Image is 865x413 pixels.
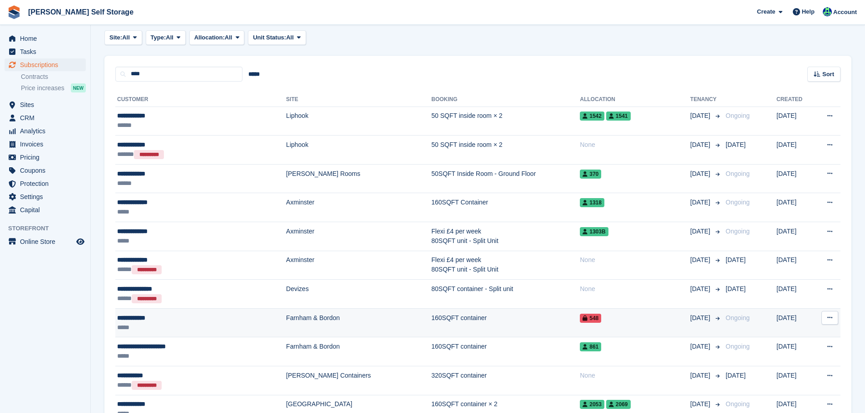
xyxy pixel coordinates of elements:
[5,235,86,248] a: menu
[580,198,604,207] span: 1318
[286,337,431,366] td: Farnham & Bordon
[286,251,431,280] td: Axminster
[580,170,601,179] span: 370
[20,98,74,111] span: Sites
[823,7,832,16] img: Jenna Kennedy
[286,92,431,107] th: Site
[726,400,750,408] span: Ongoing
[431,222,580,251] td: Flexi £4 per week 80SQFT unit - Split Unit
[189,30,245,45] button: Allocation: All
[20,164,74,177] span: Coupons
[431,280,580,309] td: 80SQFT container - Split unit
[5,45,86,58] a: menu
[580,227,608,236] span: 1303B
[726,141,746,148] span: [DATE]
[580,112,604,121] span: 1542
[822,70,834,79] span: Sort
[20,45,74,58] span: Tasks
[194,33,225,42] span: Allocation:
[431,92,580,107] th: Booking
[286,193,431,222] td: Axminster
[802,7,815,16] span: Help
[20,125,74,137] span: Analytics
[109,33,122,42] span: Site:
[431,337,580,366] td: 160SQFT container
[20,112,74,124] span: CRM
[286,366,431,395] td: [PERSON_NAME] Containers
[776,308,813,337] td: [DATE]
[690,198,712,207] span: [DATE]
[833,8,857,17] span: Account
[580,314,601,323] span: 548
[20,58,74,71] span: Subscriptions
[431,193,580,222] td: 160SQFT Container
[726,112,750,119] span: Ongoing
[21,83,86,93] a: Price increases NEW
[5,151,86,164] a: menu
[21,73,86,81] a: Contracts
[21,84,64,92] span: Price increases
[690,140,712,150] span: [DATE]
[286,222,431,251] td: Axminster
[606,112,631,121] span: 1541
[690,371,712,380] span: [DATE]
[20,177,74,190] span: Protection
[20,235,74,248] span: Online Store
[122,33,130,42] span: All
[690,284,712,294] span: [DATE]
[286,308,431,337] td: Farnham & Bordon
[776,193,813,222] td: [DATE]
[104,30,142,45] button: Site: All
[20,32,74,45] span: Home
[776,222,813,251] td: [DATE]
[580,371,690,380] div: None
[5,32,86,45] a: menu
[286,136,431,165] td: Liphook
[776,164,813,193] td: [DATE]
[20,190,74,203] span: Settings
[115,92,286,107] th: Customer
[5,58,86,71] a: menu
[580,255,690,265] div: None
[776,92,813,107] th: Created
[726,256,746,263] span: [DATE]
[776,366,813,395] td: [DATE]
[690,399,712,409] span: [DATE]
[5,98,86,111] a: menu
[8,224,90,233] span: Storefront
[431,251,580,280] td: Flexi £4 per week 80SQFT unit - Split Unit
[580,284,690,294] div: None
[580,400,604,409] span: 2053
[71,83,86,92] div: NEW
[690,313,712,323] span: [DATE]
[726,372,746,379] span: [DATE]
[20,204,74,216] span: Capital
[20,151,74,164] span: Pricing
[5,177,86,190] a: menu
[20,138,74,151] span: Invoices
[5,164,86,177] a: menu
[431,107,580,136] td: 50 SQFT inside room × 2
[431,136,580,165] td: 50 SQFT inside room × 2
[7,5,21,19] img: stora-icon-8386f47178a22dfd0bd8f6a31ec36ba5ce8667c1dd55bd0f319d3a0aa187defe.svg
[146,30,186,45] button: Type: All
[776,251,813,280] td: [DATE]
[5,112,86,124] a: menu
[690,227,712,236] span: [DATE]
[776,107,813,136] td: [DATE]
[580,342,601,351] span: 861
[166,33,173,42] span: All
[690,342,712,351] span: [DATE]
[606,400,631,409] span: 2069
[151,33,166,42] span: Type:
[580,92,690,107] th: Allocation
[690,92,722,107] th: Tenancy
[757,7,775,16] span: Create
[5,138,86,151] a: menu
[726,314,750,321] span: Ongoing
[25,5,137,19] a: [PERSON_NAME] Self Storage
[776,280,813,309] td: [DATE]
[580,140,690,150] div: None
[286,33,294,42] span: All
[286,164,431,193] td: [PERSON_NAME] Rooms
